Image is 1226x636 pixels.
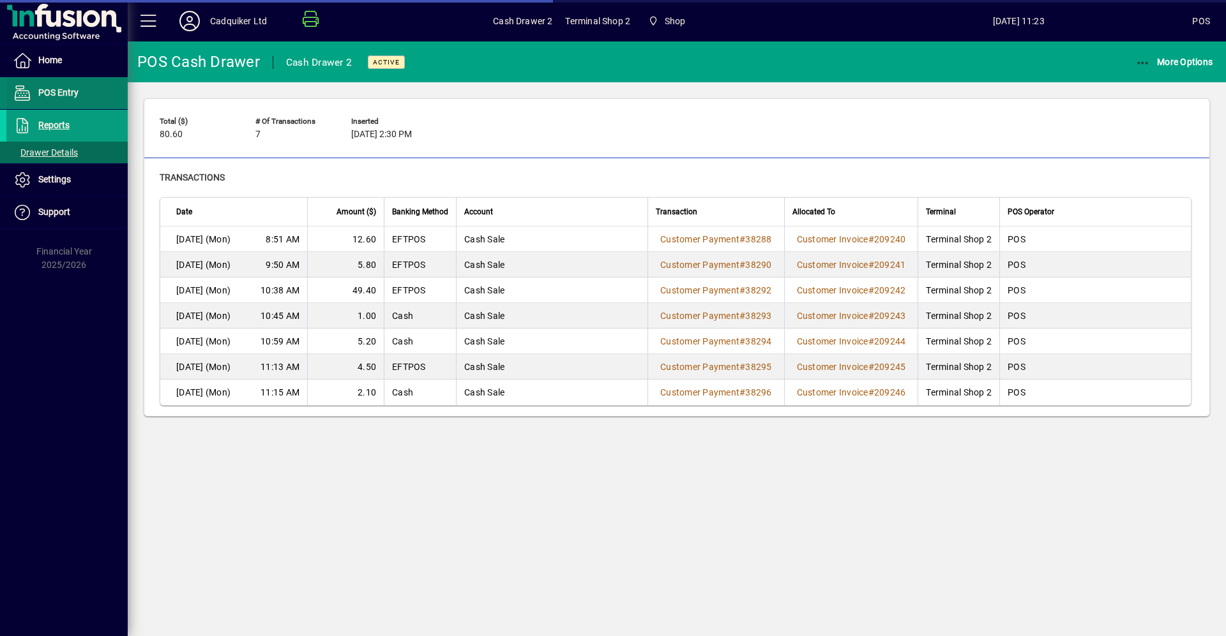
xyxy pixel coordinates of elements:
td: 2.10 [307,380,384,405]
td: Terminal Shop 2 [918,226,999,252]
td: 49.40 [307,277,384,303]
a: Customer Payment#38292 [656,283,776,297]
a: Customer Invoice#209243 [792,309,911,323]
span: Terminal [926,205,956,219]
td: Terminal Shop 2 [918,252,999,277]
td: Terminal Shop 2 [918,329,999,354]
button: Profile [169,10,210,33]
td: POS [999,354,1191,380]
span: 209245 [874,362,906,372]
span: 38292 [745,285,771,295]
div: POS [1192,11,1210,31]
a: Customer Invoice#209246 [792,385,911,399]
span: # [868,362,874,372]
span: 80.60 [160,129,183,140]
span: Inserted [351,117,428,126]
span: Customer Payment [660,234,739,244]
span: [DATE] (Mon) [176,258,231,271]
span: Customer Payment [660,311,739,321]
span: Drawer Details [13,147,78,158]
span: # [868,387,874,397]
td: POS [999,252,1191,277]
a: Customer Invoice#209242 [792,283,911,297]
span: 209244 [874,336,906,346]
span: [DATE] 11:23 [845,11,1192,31]
a: Customer Payment#38296 [656,385,776,399]
span: [DATE] (Mon) [176,284,231,297]
span: 10:45 AM [261,309,299,322]
span: Customer Invoice [797,311,868,321]
td: EFTPOS [384,277,456,303]
td: 5.80 [307,252,384,277]
td: Cash Sale [456,303,647,329]
td: Cash [384,380,456,405]
span: Transaction [656,205,697,219]
a: Home [6,45,128,77]
a: Settings [6,164,128,196]
span: # [739,336,745,346]
td: Cash Sale [456,380,647,405]
a: Customer Invoice#209241 [792,258,911,272]
button: More Options [1132,50,1216,73]
span: [DATE] (Mon) [176,335,231,348]
span: Terminal Shop 2 [565,11,630,31]
td: POS [999,226,1191,252]
a: Customer Invoice#209244 [792,334,911,348]
span: 209240 [874,234,906,244]
span: Support [38,207,70,217]
span: # [739,387,745,397]
td: EFTPOS [384,252,456,277]
td: Terminal Shop 2 [918,303,999,329]
span: POS Entry [38,87,79,98]
span: 38294 [745,336,771,346]
a: Customer Payment#38288 [656,232,776,246]
a: Customer Invoice#209245 [792,360,911,374]
span: Date [176,205,192,219]
span: 209242 [874,285,906,295]
span: # [868,234,874,244]
span: Customer Invoice [797,362,868,372]
span: Active [373,58,400,66]
span: [DATE] (Mon) [176,233,231,246]
a: Customer Invoice#209240 [792,232,911,246]
span: 38296 [745,387,771,397]
span: 38293 [745,311,771,321]
span: # [739,234,745,244]
span: POS Operator [1008,205,1054,219]
span: Cash Drawer 2 [493,11,552,31]
span: 7 [255,129,261,140]
span: # [739,362,745,372]
td: 5.20 [307,329,384,354]
span: # [868,285,874,295]
span: Customer Payment [660,336,739,346]
span: Transactions [160,172,225,182]
span: 209241 [874,260,906,270]
span: 11:15 AM [261,386,299,399]
span: [DATE] (Mon) [176,309,231,322]
td: 12.60 [307,226,384,252]
span: Customer Invoice [797,285,868,295]
td: Cash [384,303,456,329]
span: 10:38 AM [261,284,299,297]
td: EFTPOS [384,354,456,380]
span: 9:50 AM [266,258,299,271]
td: Cash Sale [456,252,647,277]
span: Customer Invoice [797,336,868,346]
td: POS [999,329,1191,354]
td: Cash [384,329,456,354]
span: Customer Invoice [797,387,868,397]
a: Support [6,196,128,228]
span: 209246 [874,387,906,397]
a: Customer Payment#38295 [656,360,776,374]
span: Customer Invoice [797,260,868,270]
span: # of Transactions [255,117,332,126]
span: Account [464,205,493,219]
a: Customer Payment#38290 [656,258,776,272]
span: Shop [665,11,686,31]
a: Customer Payment#38294 [656,334,776,348]
span: Banking Method [392,205,448,219]
span: Home [38,55,62,65]
span: More Options [1135,57,1213,67]
span: 38295 [745,362,771,372]
div: POS Cash Drawer [137,52,260,72]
